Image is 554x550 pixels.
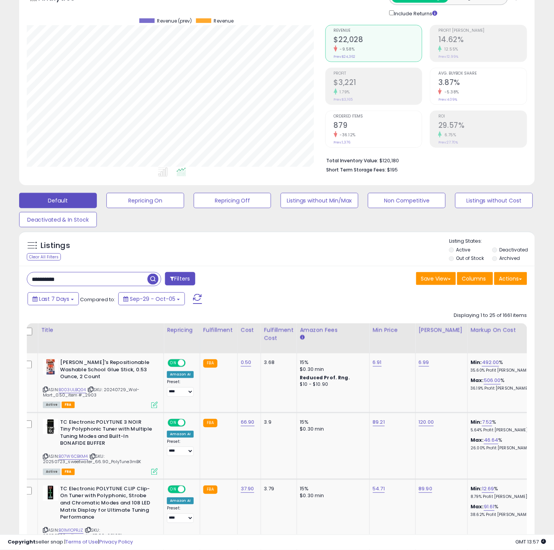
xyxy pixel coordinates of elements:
span: Sep-29 - Oct-05 [130,295,175,303]
p: 5.64% Profit [PERSON_NAME] [471,428,534,433]
small: Prev: $3,165 [334,97,353,102]
h2: $3,221 [334,78,422,88]
h2: 14.62% [438,35,527,46]
a: Terms of Use [65,539,98,546]
small: -5.38% [442,89,459,95]
div: % [471,437,534,451]
button: Columns [457,272,493,285]
img: 41lAJUfPMJL._SL40_.jpg [43,486,58,501]
b: Min: [471,359,482,366]
div: % [471,377,534,392]
p: Listing States: [449,238,535,245]
div: Cost [241,326,258,335]
button: Sep-29 - Oct-05 [118,292,185,305]
span: Profit [PERSON_NAME] [438,29,527,33]
p: 26.00% Profit [PERSON_NAME] [471,446,534,451]
strong: Copyright [8,539,36,546]
div: $0.30 min [300,426,364,433]
div: Include Returns [384,9,447,17]
span: $195 [387,166,398,173]
div: $10 - $10.90 [300,382,364,388]
div: % [471,419,534,433]
a: 46.64 [484,437,498,444]
div: Min Price [373,326,412,335]
small: FBA [203,486,217,494]
small: FBA [203,419,217,428]
a: 492.00 [482,359,499,367]
h2: 879 [334,121,422,131]
div: Repricing [167,326,197,335]
a: 12.69 [482,485,494,493]
b: TC Electronic POLYTUNE 3 NOIR Tiny Polyphonic Tuner with Multiple Tuning Modes and Built-In BONAF... [60,419,153,449]
small: 6.75% [442,132,456,138]
div: ASIN: [43,359,158,408]
div: Displaying 1 to 25 of 1661 items [454,312,527,320]
p: 36.19% Profit [PERSON_NAME] [471,386,534,392]
button: Repricing Off [194,193,271,208]
button: Filters [165,272,195,286]
img: 41SNR06DUjL._SL40_.jpg [43,419,58,434]
a: B07W6CBKM4 [59,454,88,460]
div: 3.79 [264,486,291,493]
div: seller snap | | [8,539,133,546]
a: 54.71 [373,485,385,493]
b: Short Term Storage Fees: [327,166,386,173]
small: 1.79% [337,89,350,95]
label: Active [456,246,471,253]
small: Prev: 4.09% [438,97,457,102]
button: Save View [416,272,456,285]
a: 91.61 [484,503,495,511]
div: % [471,486,534,500]
div: Preset: [167,506,194,523]
b: Reduced Prof. Rng. [300,375,350,381]
small: Prev: 12.99% [438,54,458,59]
small: Prev: 27.70% [438,140,458,145]
div: Amazon Fees [300,326,366,335]
li: $120,180 [327,155,521,165]
img: 519FQtY3wxL._SL40_.jpg [43,359,58,375]
p: 35.60% Profit [PERSON_NAME] [471,368,534,374]
a: 89.21 [373,419,385,426]
small: Prev: 1,376 [334,140,351,145]
div: Amazon AI [167,498,194,504]
b: [PERSON_NAME]'s Repositionable Washable School Glue Stick, 0.53 Ounce, 2 Count [60,359,153,383]
b: Min: [471,419,482,426]
small: FBA [203,359,217,368]
span: ON [168,419,178,426]
small: Prev: $24,362 [334,54,356,59]
div: $0.30 min [300,366,364,373]
div: Clear All Filters [27,253,61,261]
div: Title [41,326,160,335]
a: 6.91 [373,359,382,367]
a: 37.90 [241,485,254,493]
span: Revenue (prev) [157,18,192,24]
span: FBA [62,469,75,475]
a: 6.99 [419,359,430,367]
label: Deactivated [499,246,528,253]
a: Privacy Policy [99,539,133,546]
a: 506.00 [484,377,501,385]
h2: 3.87% [438,78,527,88]
b: Max: [471,377,484,384]
a: 7.52 [482,419,492,426]
b: Min: [471,485,482,493]
h2: $22,028 [334,35,422,46]
span: ROI [438,114,527,119]
span: FBA [62,402,75,408]
span: ON [168,486,178,493]
button: Last 7 Days [28,292,79,305]
b: Max: [471,437,484,444]
div: % [471,504,534,518]
small: -9.58% [337,46,355,52]
div: Preset: [167,439,194,457]
span: | SKU: 20240729_Wal-Mart_0.50_item #_2903 [43,387,139,398]
div: ASIN: [43,419,158,474]
div: 3.68 [264,359,291,366]
b: Total Inventory Value: [327,157,379,164]
span: 2025-10-14 13:57 GMT [516,539,546,546]
div: 3.9 [264,419,291,426]
div: 15% [300,359,364,366]
span: OFF [185,486,197,493]
span: OFF [185,419,197,426]
a: B003ULBQ04 [59,387,86,393]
